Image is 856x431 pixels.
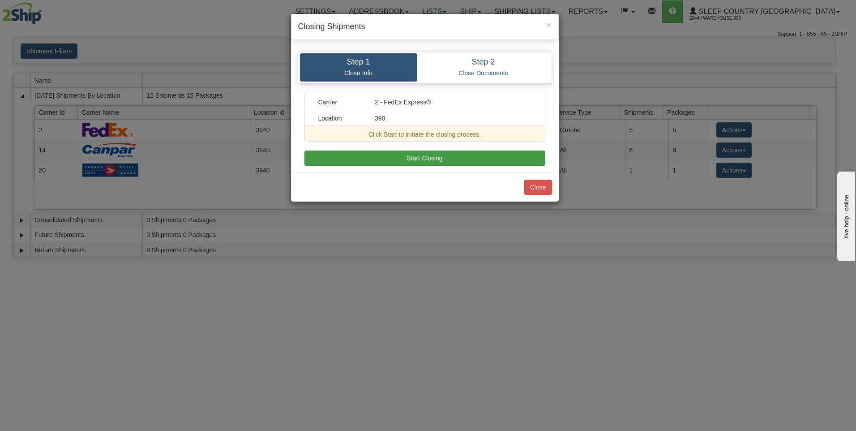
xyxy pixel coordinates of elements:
[546,20,551,30] button: Close
[424,58,543,67] h4: Step 2
[298,21,552,33] h4: Closing Shipments
[368,98,538,107] div: 2 - FedEx Express®
[312,114,368,123] div: Location
[424,69,543,77] p: Close Documents
[368,114,538,123] div: 390
[312,98,368,107] div: Carrier
[417,53,550,82] a: Step 2 Close Documents
[307,69,411,77] p: Close Info
[546,20,551,30] span: ×
[307,58,411,67] h4: Step 1
[300,53,417,82] a: Step 1 Close Info
[312,130,538,139] div: Click Start to initiate the closing process.
[524,180,552,195] button: Close
[835,170,855,261] iframe: chat widget
[7,8,83,14] div: live help - online
[304,151,545,166] button: Start Closing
